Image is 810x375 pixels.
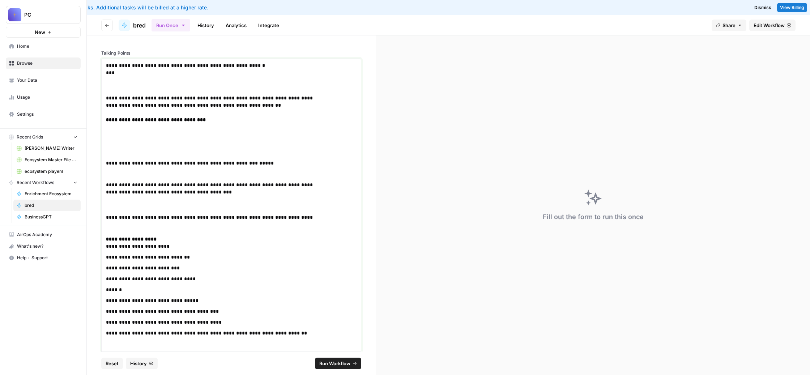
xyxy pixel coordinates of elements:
[6,74,81,86] a: Your Data
[25,214,77,220] span: BusinessGPT
[17,77,77,84] span: Your Data
[119,20,146,31] a: bred
[25,157,77,163] span: Ecosystem Master File - SaaS.csv
[319,360,350,367] span: Run Workflow
[101,358,123,369] button: Reset
[6,91,81,103] a: Usage
[6,57,81,69] a: Browse
[754,22,785,29] span: Edit Workflow
[25,168,77,175] span: ecosystem players
[6,27,81,38] button: New
[106,360,119,367] span: Reset
[130,360,147,367] span: History
[101,50,361,56] label: Talking Points
[315,358,361,369] button: Run Workflow
[17,179,54,186] span: Recent Workflows
[6,241,80,252] div: What's new?
[13,200,81,211] a: bred
[17,255,77,261] span: Help + Support
[193,20,218,31] a: History
[6,177,81,188] button: Recent Workflows
[17,60,77,67] span: Browse
[13,154,81,166] a: Ecosystem Master File - SaaS.csv
[6,108,81,120] a: Settings
[25,145,77,152] span: [PERSON_NAME] Writer
[17,231,77,238] span: AirOps Academy
[25,191,77,197] span: Enrichment Ecosystem
[722,22,736,29] span: Share
[754,4,771,11] span: Dismiss
[152,19,190,31] button: Run Once
[254,20,283,31] a: Integrate
[133,21,146,30] span: bred
[35,29,45,36] span: New
[777,3,807,12] a: View Billing
[17,134,43,140] span: Recent Grids
[6,132,81,142] button: Recent Grids
[6,252,81,264] button: Help + Support
[6,4,478,11] div: You've used your included tasks. Additional tasks will be billed at a higher rate.
[17,111,77,118] span: Settings
[6,240,81,252] button: What's new?
[25,202,77,209] span: bred
[13,166,81,177] a: ecosystem players
[8,8,21,21] img: PC Logo
[24,11,68,18] span: PC
[13,188,81,200] a: Enrichment Ecosystem
[6,41,81,52] a: Home
[17,43,77,50] span: Home
[749,20,796,31] a: Edit Workflow
[126,358,158,369] button: History
[543,212,644,222] div: Fill out the form to run this once
[13,211,81,223] a: BusinessGPT
[221,20,251,31] a: Analytics
[780,4,804,11] span: View Billing
[751,3,774,12] button: Dismiss
[6,6,81,24] button: Workspace: PC
[6,229,81,240] a: AirOps Academy
[712,20,746,31] button: Share
[17,94,77,101] span: Usage
[13,142,81,154] a: [PERSON_NAME] Writer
